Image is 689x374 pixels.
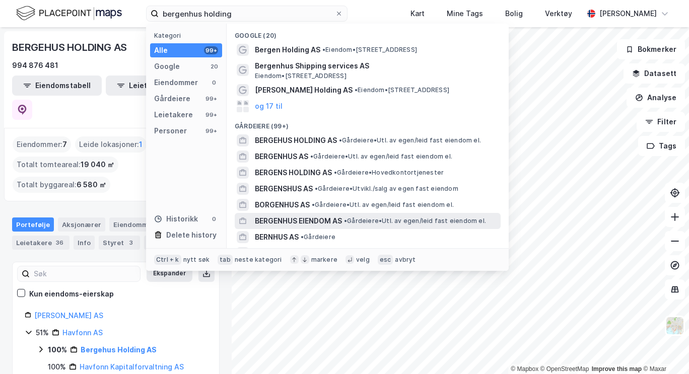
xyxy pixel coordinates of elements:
div: Leietakere [12,236,70,250]
span: BERGENHUS AS [255,151,308,163]
span: • [310,153,313,160]
div: Bolig [505,8,523,20]
div: Verktøy [545,8,572,20]
span: BERGENSHUS AS [255,183,313,195]
span: • [322,46,325,53]
button: Ekspander [147,266,192,282]
span: Bergen Holding AS [255,44,320,56]
span: • [334,169,337,176]
div: 99+ [204,127,218,135]
div: 99+ [204,46,218,54]
button: Analyse [627,88,685,108]
a: Bergehus Holding AS [81,345,157,354]
span: Gårdeiere • Utvikl./salg av egen fast eiendom [315,185,458,193]
div: Eiendommer : [13,136,71,153]
a: [PERSON_NAME] AS [34,311,103,320]
a: Havfonn AS [62,328,103,337]
span: 19 040 ㎡ [81,159,114,171]
span: • [344,217,347,225]
div: nytt søk [183,256,210,264]
span: BERGENS HOLDING AS [255,167,332,179]
div: 994 876 481 [12,59,58,71]
div: Alle [154,44,168,56]
div: Google [154,60,180,72]
img: Z [665,316,684,335]
div: Kun eiendoms-eierskap [29,288,114,300]
button: og 17 til [255,100,283,112]
span: Eiendom • [STREET_ADDRESS] [322,46,417,54]
span: 6 580 ㎡ [77,179,106,191]
input: Søk [30,266,140,281]
a: OpenStreetMap [540,365,589,372]
button: Tags [638,136,685,156]
span: Eiendom • [STREET_ADDRESS] [355,86,449,94]
div: 51% [36,327,49,339]
span: BORGENHUS AS [255,199,310,211]
span: 1 [139,138,143,151]
div: [PERSON_NAME] [599,8,657,20]
div: Leide lokasjoner : [75,136,147,153]
div: Styret [99,236,140,250]
span: Eiendom • [STREET_ADDRESS] [255,72,347,80]
div: BERGEHUS HOLDING AS [12,39,129,55]
div: Google (20) [227,24,509,42]
span: BERNHUS AS [255,231,299,243]
div: Eiendommer [109,217,171,232]
div: esc [378,255,393,265]
div: Historikk [154,213,198,225]
div: Eiendommer [154,77,198,89]
div: 20 [210,62,218,70]
span: Bergenhus Shipping services AS [255,60,497,72]
button: Leietakertabell [106,76,195,96]
input: Søk på adresse, matrikkel, gårdeiere, leietakere eller personer [159,6,335,21]
div: markere [311,256,337,264]
a: Havfonn Kapitalforvaltning AS [80,362,184,371]
div: Kategori [154,32,222,39]
a: Mapbox [511,365,538,372]
div: 100% [48,344,67,356]
div: tab [218,255,233,265]
span: BERGENHUS EIENDOM AS [255,215,342,227]
div: Info [74,236,95,250]
div: Delete history [166,229,217,241]
span: Gårdeiere • Hovedkontortjenester [334,169,444,177]
span: 7 [62,138,67,151]
div: Portefølje [12,217,54,232]
div: Kontrollprogram for chat [639,326,689,374]
span: • [312,201,315,208]
div: Transaksjoner [144,236,213,250]
button: Bokmerker [617,39,685,59]
span: • [315,185,318,192]
span: BERGEHUS HOLDING AS [255,134,337,146]
div: Ctrl + k [154,255,181,265]
span: • [339,136,342,144]
div: velg [356,256,370,264]
div: avbryt [395,256,416,264]
span: Gårdeiere [301,233,335,241]
div: Aksjonærer [58,217,105,232]
div: 99+ [204,111,218,119]
div: 0 [210,79,218,87]
span: Gårdeiere • Utl. av egen/leid fast eiendom el. [310,153,452,161]
span: Gårdeiere • Utl. av egen/leid fast eiendom el. [339,136,481,144]
a: Improve this map [592,365,642,372]
iframe: Chat Widget [639,326,689,374]
div: Kart [410,8,425,20]
button: Filter [637,112,685,132]
div: Leietakere [154,109,193,121]
div: Mine Tags [447,8,483,20]
button: Datasett [624,63,685,84]
div: neste kategori [235,256,282,264]
img: logo.f888ab2527a4732fd821a326f86c7f29.svg [16,5,122,22]
span: • [355,86,358,94]
span: BERGENSIS CAPITAL AS [255,247,337,259]
div: 36 [54,238,65,248]
div: Gårdeiere (99+) [227,114,509,132]
div: 99+ [204,95,218,103]
div: Personer [154,125,187,137]
div: Totalt byggareal : [13,177,110,193]
div: Gårdeiere [154,93,190,105]
div: 3 [126,238,136,248]
div: Totalt tomteareal : [13,157,118,173]
div: 0 [210,215,218,223]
